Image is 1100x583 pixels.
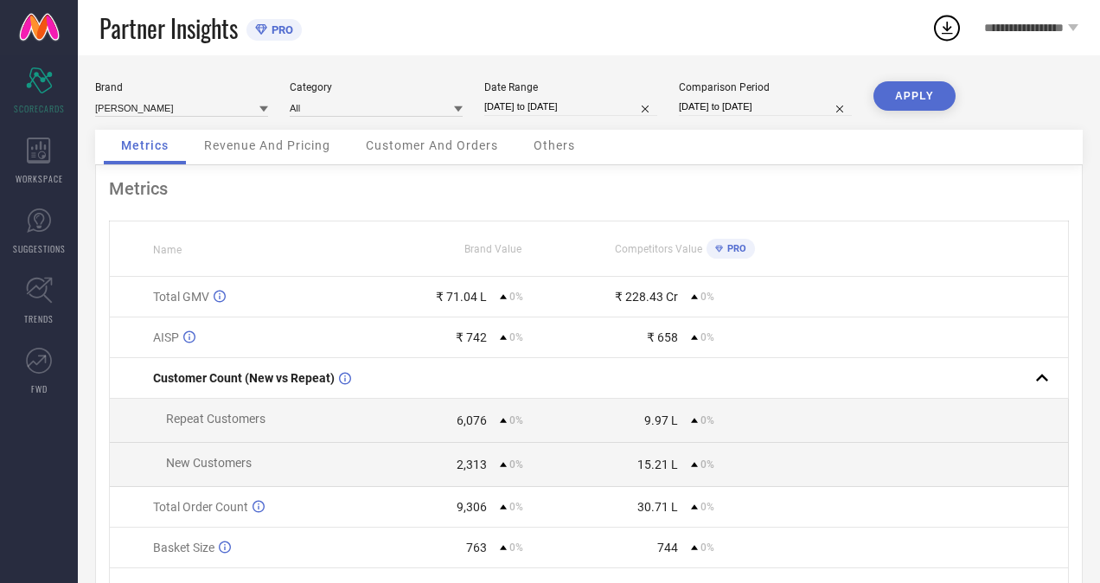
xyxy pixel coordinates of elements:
span: 0% [509,501,523,513]
div: 763 [466,541,487,554]
span: 0% [509,541,523,554]
span: New Customers [166,456,252,470]
div: 30.71 L [637,500,678,514]
div: Brand [95,81,268,93]
div: 9.97 L [644,413,678,427]
div: 15.21 L [637,458,678,471]
span: 0% [700,291,714,303]
span: 0% [509,414,523,426]
span: Others [534,138,575,152]
div: ₹ 742 [456,330,487,344]
span: Customer Count (New vs Repeat) [153,371,335,385]
button: APPLY [873,81,956,111]
span: PRO [723,243,746,254]
span: SUGGESTIONS [13,242,66,255]
div: Date Range [484,81,657,93]
input: Select comparison period [679,98,852,116]
span: WORKSPACE [16,172,63,185]
div: ₹ 228.43 Cr [615,290,678,304]
span: 0% [700,501,714,513]
span: FWD [31,382,48,395]
div: 6,076 [457,413,487,427]
span: Total GMV [153,290,209,304]
span: 0% [700,458,714,471]
span: Metrics [121,138,169,152]
span: Name [153,244,182,256]
span: Partner Insights [99,10,238,46]
span: Repeat Customers [166,412,265,426]
span: Competitors Value [615,243,702,255]
span: Brand Value [464,243,521,255]
div: Open download list [931,12,962,43]
div: ₹ 658 [647,330,678,344]
span: 0% [700,414,714,426]
span: Total Order Count [153,500,248,514]
span: SCORECARDS [14,102,65,115]
span: 0% [509,291,523,303]
div: ₹ 71.04 L [436,290,487,304]
div: Comparison Period [679,81,852,93]
div: 2,313 [457,458,487,471]
span: 0% [700,331,714,343]
div: 744 [657,541,678,554]
span: Revenue And Pricing [204,138,330,152]
div: 9,306 [457,500,487,514]
div: Metrics [109,178,1069,199]
span: AISP [153,330,179,344]
input: Select date range [484,98,657,116]
span: Customer And Orders [366,138,498,152]
span: TRENDS [24,312,54,325]
span: 0% [509,458,523,471]
span: Basket Size [153,541,214,554]
div: Category [290,81,463,93]
span: PRO [267,23,293,36]
span: 0% [509,331,523,343]
span: 0% [700,541,714,554]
